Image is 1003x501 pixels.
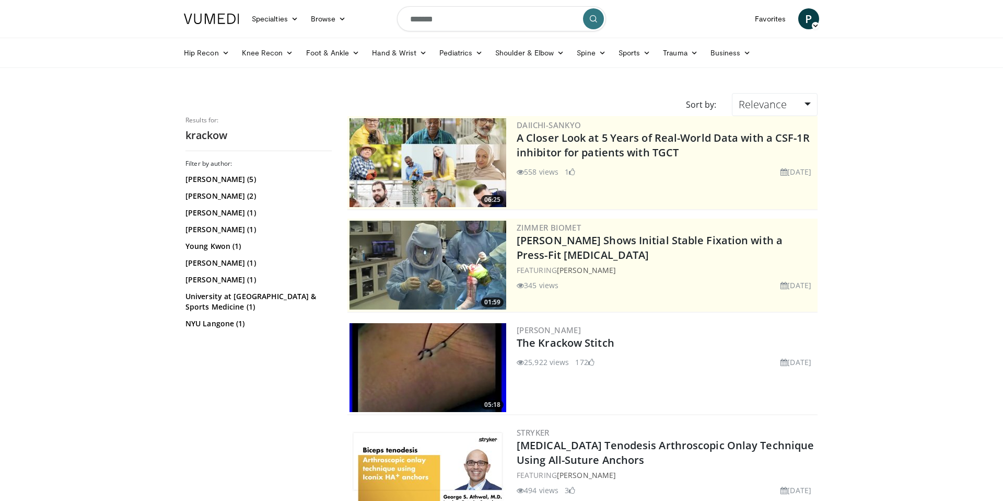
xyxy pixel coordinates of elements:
[481,195,504,204] span: 06:25
[305,8,353,29] a: Browse
[678,93,724,116] div: Sort by:
[185,318,329,329] a: NYU Langone (1)
[517,357,569,368] li: 25,922 views
[780,357,811,368] li: [DATE]
[481,298,504,307] span: 01:59
[185,160,332,168] h3: Filter by author:
[570,42,612,63] a: Spine
[184,14,239,24] img: VuMedi Logo
[489,42,570,63] a: Shoulder & Elbow
[780,280,811,291] li: [DATE]
[565,485,575,496] li: 3
[517,336,614,350] a: The Krackow Stitch
[349,323,506,412] a: 05:18
[517,131,810,160] a: A Closer Look at 5 Years of Real-World Data with a CSF-1R inhibitor for patients with TGCT
[178,42,236,63] a: Hip Recon
[749,8,792,29] a: Favorites
[517,265,815,276] div: FEATURING
[739,97,787,111] span: Relevance
[433,42,489,63] a: Pediatrics
[517,427,550,438] a: Stryker
[517,166,558,177] li: 558 views
[185,241,329,252] a: Young Kwon (1)
[557,265,616,275] a: [PERSON_NAME]
[565,166,575,177] li: 1
[185,224,329,235] a: [PERSON_NAME] (1)
[185,116,332,124] p: Results for:
[481,400,504,409] span: 05:18
[300,42,366,63] a: Foot & Ankle
[185,191,329,201] a: [PERSON_NAME] (2)
[517,470,815,481] div: FEATURING
[349,221,506,310] img: 6bc46ad6-b634-4876-a934-24d4e08d5fac.300x170_q85_crop-smart_upscale.jpg
[236,42,300,63] a: Knee Recon
[246,8,305,29] a: Specialties
[185,291,329,312] a: University at [GEOGRAPHIC_DATA] & Sports Medicine (1)
[185,258,329,268] a: [PERSON_NAME] (1)
[612,42,657,63] a: Sports
[517,233,783,262] a: [PERSON_NAME] Shows Initial Stable Fixation with a Press-Fit [MEDICAL_DATA]
[798,8,819,29] a: P
[557,470,616,480] a: [PERSON_NAME]
[349,323,506,412] img: 243552_0004_1.png.300x170_q85_crop-smart_upscale.jpg
[575,357,594,368] li: 172
[185,174,329,185] a: [PERSON_NAME] (5)
[517,280,558,291] li: 345 views
[780,485,811,496] li: [DATE]
[185,275,329,285] a: [PERSON_NAME] (1)
[732,93,818,116] a: Relevance
[349,221,506,310] a: 01:59
[657,42,704,63] a: Trauma
[349,118,506,207] img: 93c22cae-14d1-47f0-9e4a-a244e824b022.png.300x170_q85_crop-smart_upscale.jpg
[185,208,329,218] a: [PERSON_NAME] (1)
[397,6,606,31] input: Search topics, interventions
[349,118,506,207] a: 06:25
[185,129,332,142] h2: krackow
[366,42,433,63] a: Hand & Wrist
[517,485,558,496] li: 494 views
[517,325,581,335] a: [PERSON_NAME]
[517,438,814,467] a: [MEDICAL_DATA] Tenodesis Arthroscopic Onlay Technique Using All-Suture Anchors
[517,222,581,233] a: Zimmer Biomet
[780,166,811,177] li: [DATE]
[517,120,581,130] a: Daiichi-Sankyo
[704,42,757,63] a: Business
